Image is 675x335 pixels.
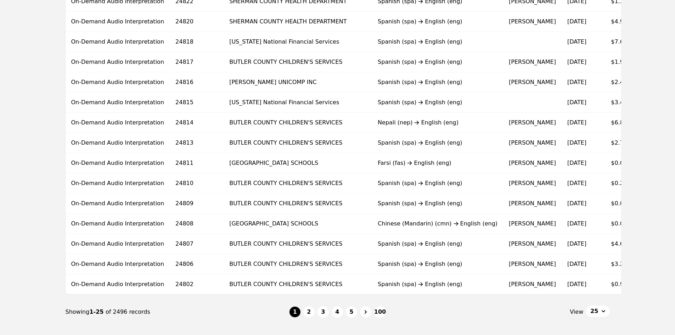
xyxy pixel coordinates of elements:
div: Spanish (spa) English (eng) [378,280,497,289]
td: $4.91 [605,12,638,32]
div: Spanish (spa) English (eng) [378,139,497,147]
time: [DATE] [567,160,586,166]
td: BUTLER COUNTY CHILDREN'S SERVICES [224,133,372,153]
td: On-Demand Audio Interpretation [66,153,170,173]
td: 24806 [170,254,224,274]
td: BUTLER COUNTY CHILDREN'S SERVICES [224,173,372,194]
td: [PERSON_NAME] [503,12,562,32]
div: Spanish (spa) English (eng) [378,98,497,107]
td: On-Demand Audio Interpretation [66,93,170,113]
button: 2 [303,306,315,318]
td: $3.26 [605,254,638,274]
td: [PERSON_NAME] [503,214,562,234]
td: BUTLER COUNTY CHILDREN'S SERVICES [224,52,372,72]
div: Spanish (spa) English (eng) [378,78,497,86]
button: 5 [346,306,357,318]
td: 24811 [170,153,224,173]
td: [PERSON_NAME] [503,194,562,214]
td: 24802 [170,274,224,295]
time: [DATE] [567,220,586,227]
td: [PERSON_NAME] [503,254,562,274]
span: View [570,308,583,316]
td: On-Demand Audio Interpretation [66,32,170,52]
td: On-Demand Audio Interpretation [66,133,170,153]
td: [PERSON_NAME] [503,274,562,295]
td: 24817 [170,52,224,72]
td: [PERSON_NAME] [503,52,562,72]
td: On-Demand Audio Interpretation [66,173,170,194]
td: 24810 [170,173,224,194]
div: Spanish (spa) English (eng) [378,38,497,46]
td: $1.99 [605,52,638,72]
nav: Page navigation [66,295,610,329]
td: [PERSON_NAME] [503,133,562,153]
button: 100 [374,306,386,318]
td: SHERMAN COUNTY HEALTH DEPARTMENT [224,12,372,32]
td: On-Demand Audio Interpretation [66,274,170,295]
time: [DATE] [567,18,586,25]
td: $2.45 [605,72,638,93]
time: [DATE] [567,139,586,146]
span: 25 [590,307,598,316]
td: On-Demand Audio Interpretation [66,254,170,274]
div: Spanish (spa) English (eng) [378,179,497,188]
div: Spanish (spa) English (eng) [378,240,497,248]
td: [PERSON_NAME] [503,153,562,173]
td: 24809 [170,194,224,214]
span: 1-25 [89,308,106,315]
td: 24818 [170,32,224,52]
td: [GEOGRAPHIC_DATA] SCHOOLS [224,153,372,173]
div: Spanish (spa) English (eng) [378,17,497,26]
td: [GEOGRAPHIC_DATA] SCHOOLS [224,214,372,234]
td: $7.64 [605,32,638,52]
td: 24814 [170,113,224,133]
td: BUTLER COUNTY CHILDREN'S SERVICES [224,234,372,254]
time: [DATE] [567,119,586,126]
td: $0.92 [605,274,638,295]
div: Spanish (spa) English (eng) [378,260,497,268]
td: 24813 [170,133,224,153]
td: 24808 [170,214,224,234]
td: $0.29 [605,173,638,194]
td: BUTLER COUNTY CHILDREN'S SERVICES [224,254,372,274]
td: 24816 [170,72,224,93]
time: [DATE] [567,99,586,106]
td: [PERSON_NAME] UNICOMP INC [224,72,372,93]
td: $0.00 [605,214,638,234]
td: $2.79 [605,133,638,153]
td: $0.00 [605,194,638,214]
time: [DATE] [567,261,586,267]
time: [DATE] [567,240,586,247]
td: $3.48 [605,93,638,113]
td: $6.84 [605,113,638,133]
div: Nepali (nep) English (eng) [378,118,497,127]
td: On-Demand Audio Interpretation [66,72,170,93]
td: [US_STATE] National Financial Services [224,93,372,113]
div: Spanish (spa) English (eng) [378,199,497,208]
td: On-Demand Audio Interpretation [66,113,170,133]
button: 3 [317,306,329,318]
td: On-Demand Audio Interpretation [66,194,170,214]
time: [DATE] [567,38,586,45]
button: 25 [586,306,609,317]
time: [DATE] [567,79,586,85]
div: Farsi (fas) English (eng) [378,159,497,167]
td: [PERSON_NAME] [503,234,562,254]
td: $0.00 [605,153,638,173]
td: On-Demand Audio Interpretation [66,52,170,72]
time: [DATE] [567,281,586,287]
td: [US_STATE] National Financial Services [224,32,372,52]
td: BUTLER COUNTY CHILDREN'S SERVICES [224,113,372,133]
button: 4 [332,306,343,318]
div: Chinese (Mandarin) (cmn) English (eng) [378,219,497,228]
td: On-Demand Audio Interpretation [66,214,170,234]
td: On-Demand Audio Interpretation [66,12,170,32]
td: 24815 [170,93,224,113]
td: BUTLER COUNTY CHILDREN'S SERVICES [224,194,372,214]
td: 24820 [170,12,224,32]
td: On-Demand Audio Interpretation [66,234,170,254]
time: [DATE] [567,180,586,186]
td: BUTLER COUNTY CHILDREN'S SERVICES [224,274,372,295]
td: [PERSON_NAME] [503,72,562,93]
div: Spanish (spa) English (eng) [378,58,497,66]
